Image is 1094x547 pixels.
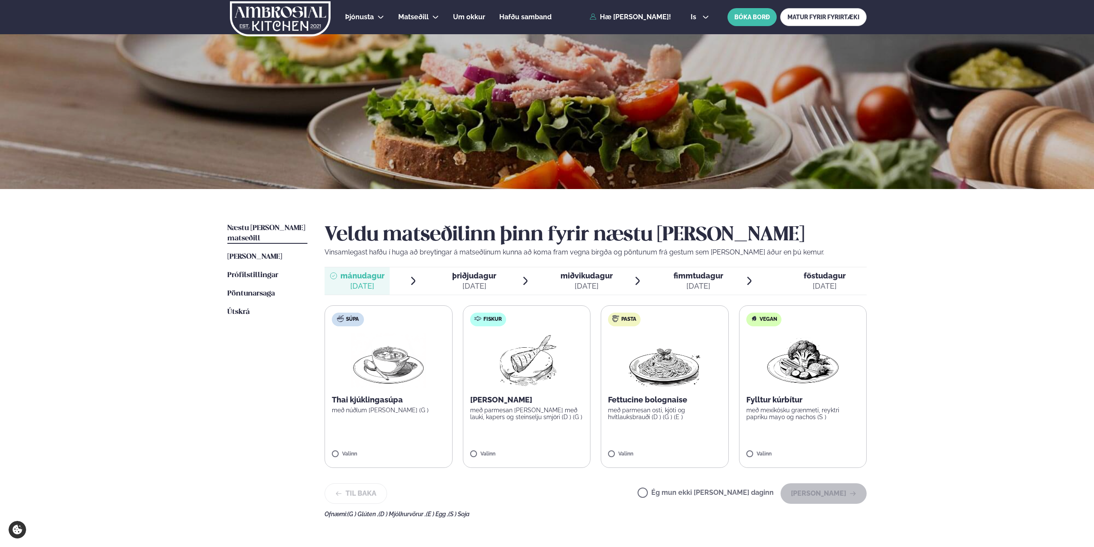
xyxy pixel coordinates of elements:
[347,511,379,517] span: (G ) Glúten ,
[325,511,867,517] div: Ofnæmi:
[227,225,305,242] span: Næstu [PERSON_NAME] matseðill
[398,13,429,21] span: Matseðill
[621,316,636,323] span: Pasta
[627,333,702,388] img: Spagetti.png
[612,315,619,322] img: pasta.svg
[489,333,564,388] img: Fish.png
[345,13,374,21] span: Þjónusta
[804,271,846,280] span: föstudagur
[684,14,716,21] button: is
[452,281,496,291] div: [DATE]
[332,395,445,405] p: Thai kjúklingasúpa
[608,395,721,405] p: Fettucine bolognaise
[398,12,429,22] a: Matseðill
[325,247,867,257] p: Vinsamlegast hafðu í huga að breytingar á matseðlinum kunna að koma fram vegna birgða og pöntunum...
[760,316,777,323] span: Vegan
[227,270,278,281] a: Prófílstillingar
[227,290,275,297] span: Pöntunarsaga
[340,281,385,291] div: [DATE]
[560,271,613,280] span: miðvikudagur
[499,12,551,22] a: Hafðu samband
[746,407,860,420] p: með mexíkósku grænmeti, reyktri papriku mayo og nachos (S )
[227,253,282,260] span: [PERSON_NAME]
[691,14,699,21] span: is
[325,223,867,247] h2: Veldu matseðilinn þinn fyrir næstu [PERSON_NAME]
[453,13,485,21] span: Um okkur
[746,395,860,405] p: Fylltur kúrbítur
[340,271,385,280] span: mánudagur
[483,316,502,323] span: Fiskur
[727,8,777,26] button: BÓKA BORÐ
[351,333,426,388] img: Soup.png
[229,1,331,36] img: logo
[337,315,344,322] img: soup.svg
[227,223,307,244] a: Næstu [PERSON_NAME] matseðill
[470,395,584,405] p: [PERSON_NAME]
[751,315,757,322] img: Vegan.svg
[227,252,282,262] a: [PERSON_NAME]
[804,281,846,291] div: [DATE]
[227,308,250,316] span: Útskrá
[448,511,470,517] span: (S ) Soja
[452,271,496,280] span: þriðjudagur
[590,13,671,21] a: Hæ [PERSON_NAME]!
[499,13,551,21] span: Hafðu samband
[346,316,359,323] span: Súpa
[325,483,387,504] button: Til baka
[780,8,867,26] a: MATUR FYRIR FYRIRTÆKI
[227,272,278,279] span: Prófílstillingar
[470,407,584,420] p: með parmesan [PERSON_NAME] með lauki, kapers og steinselju smjöri (D ) (G )
[765,333,841,388] img: Vegan.png
[474,315,481,322] img: fish.svg
[426,511,448,517] span: (E ) Egg ,
[345,12,374,22] a: Þjónusta
[608,407,721,420] p: með parmesan osti, kjöti og hvítlauksbrauði (D ) (G ) (E )
[227,289,275,299] a: Pöntunarsaga
[9,521,26,538] a: Cookie settings
[332,407,445,414] p: með núðlum [PERSON_NAME] (G )
[674,271,723,280] span: fimmtudagur
[227,307,250,317] a: Útskrá
[674,281,723,291] div: [DATE]
[781,483,867,504] button: [PERSON_NAME]
[453,12,485,22] a: Um okkur
[379,511,426,517] span: (D ) Mjólkurvörur ,
[560,281,613,291] div: [DATE]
